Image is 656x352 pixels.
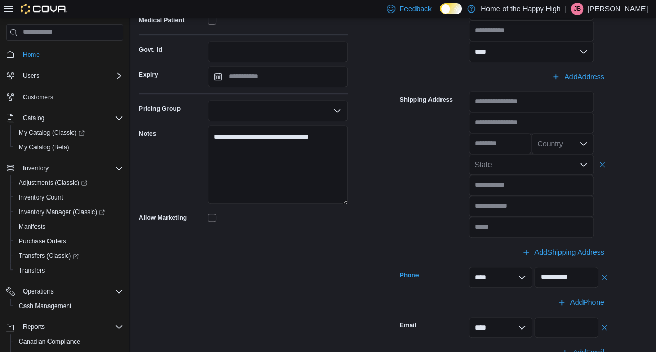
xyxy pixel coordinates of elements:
span: Transfers [19,266,45,275]
span: Add Address [564,72,604,82]
button: Cash Management [10,299,127,313]
div: Jeroen Brasz [571,3,583,15]
a: Adjustments (Classic) [15,177,91,189]
span: Customers [23,93,53,101]
button: Users [2,68,127,83]
label: Expiry [139,71,158,79]
span: Inventory [19,162,123,174]
button: Reports [19,321,49,333]
span: Purchase Orders [15,235,123,248]
span: Purchase Orders [19,237,66,245]
label: Pricing Group [139,104,181,113]
label: Phone [400,271,419,279]
span: Feedback [399,4,431,14]
p: Home of the Happy High [481,3,560,15]
button: Inventory [2,161,127,175]
a: Inventory Manager (Classic) [15,206,109,218]
button: Users [19,69,43,82]
input: Press the down key to open a popover containing a calendar. [208,66,348,87]
button: My Catalog (Beta) [10,140,127,155]
span: Users [23,72,39,80]
img: Cova [21,4,67,14]
a: Inventory Count [15,191,67,204]
span: My Catalog (Beta) [19,143,69,151]
span: Home [23,51,40,59]
a: Canadian Compliance [15,335,85,348]
span: Inventory Manager (Classic) [19,208,105,216]
a: Purchase Orders [15,235,70,248]
a: Transfers (Classic) [10,249,127,263]
a: Manifests [15,220,50,233]
button: Open list of options [333,107,341,115]
span: Transfers (Classic) [15,250,123,262]
span: Cash Management [19,302,71,310]
span: Add Shipping Address [534,247,604,257]
label: Allow Marketing [139,214,187,222]
button: AddAddress [547,66,608,87]
label: Shipping Address [400,96,453,104]
span: Operations [19,285,123,298]
p: [PERSON_NAME] [588,3,648,15]
span: Catalog [23,114,44,122]
a: Cash Management [15,300,76,312]
span: Reports [23,323,45,331]
button: Operations [2,284,127,299]
span: Adjustments (Classic) [19,179,87,187]
span: Inventory Manager (Classic) [15,206,123,218]
a: Transfers [15,264,49,277]
span: Inventory Count [19,193,63,202]
a: Inventory Manager (Classic) [10,205,127,219]
span: Operations [23,287,54,296]
p: | [565,3,567,15]
span: Inventory [23,164,49,172]
span: My Catalog (Classic) [19,128,85,137]
button: Purchase Orders [10,234,127,249]
button: Open list of options [579,139,588,148]
span: Reports [19,321,123,333]
button: Reports [2,320,127,334]
span: Adjustments (Classic) [15,177,123,189]
button: Catalog [2,111,127,125]
a: Home [19,49,44,61]
button: Inventory Count [10,190,127,205]
a: My Catalog (Beta) [15,141,74,154]
a: My Catalog (Classic) [10,125,127,140]
label: Notes [139,130,156,138]
button: AddShipping Address [518,242,609,263]
label: Email [400,321,416,330]
span: My Catalog (Classic) [15,126,123,139]
span: Manifests [15,220,123,233]
span: Canadian Compliance [19,337,80,346]
button: Home [2,47,127,62]
span: Transfers (Classic) [19,252,79,260]
button: Customers [2,89,127,104]
span: Customers [19,90,123,103]
span: Catalog [19,112,123,124]
span: Home [19,48,123,61]
button: Canadian Compliance [10,334,127,349]
a: Adjustments (Classic) [10,175,127,190]
span: Transfers [15,264,123,277]
span: Inventory Count [15,191,123,204]
label: Govt. Id [139,45,162,54]
button: AddPhone [553,292,608,313]
a: Customers [19,91,57,103]
span: Add Phone [570,297,604,308]
button: Inventory [19,162,53,174]
label: Medical Patient [139,16,184,25]
button: Transfers [10,263,127,278]
span: Canadian Compliance [15,335,123,348]
button: Open list of options [579,160,588,169]
button: Operations [19,285,58,298]
span: My Catalog (Beta) [15,141,123,154]
span: Cash Management [15,300,123,312]
span: Manifests [19,222,45,231]
button: Catalog [19,112,49,124]
a: My Catalog (Classic) [15,126,89,139]
input: Dark Mode [440,3,462,14]
button: Manifests [10,219,127,234]
a: Transfers (Classic) [15,250,83,262]
span: JB [574,3,581,15]
span: Users [19,69,123,82]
